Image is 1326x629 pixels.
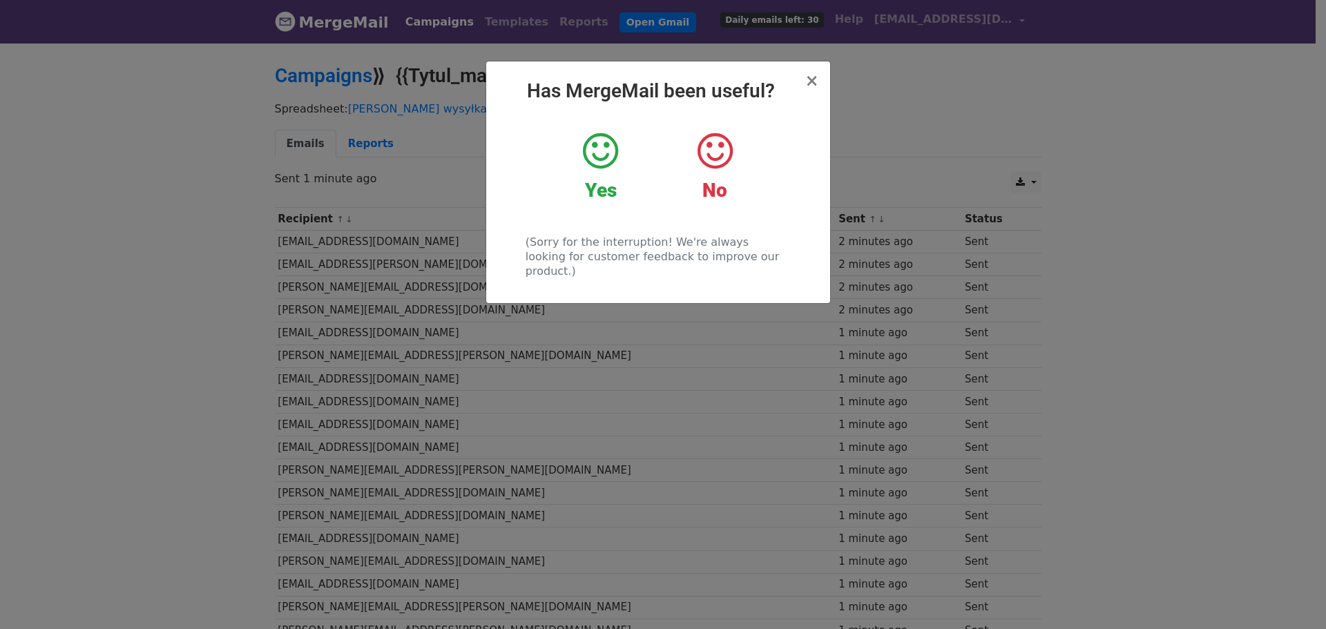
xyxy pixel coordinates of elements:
[805,72,818,89] button: Close
[805,71,818,90] span: ×
[554,130,647,202] a: Yes
[526,235,790,278] p: (Sorry for the interruption! We're always looking for customer feedback to improve our product.)
[585,179,617,202] strong: Yes
[497,79,819,103] h2: Has MergeMail been useful?
[702,179,727,202] strong: No
[668,130,761,202] a: No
